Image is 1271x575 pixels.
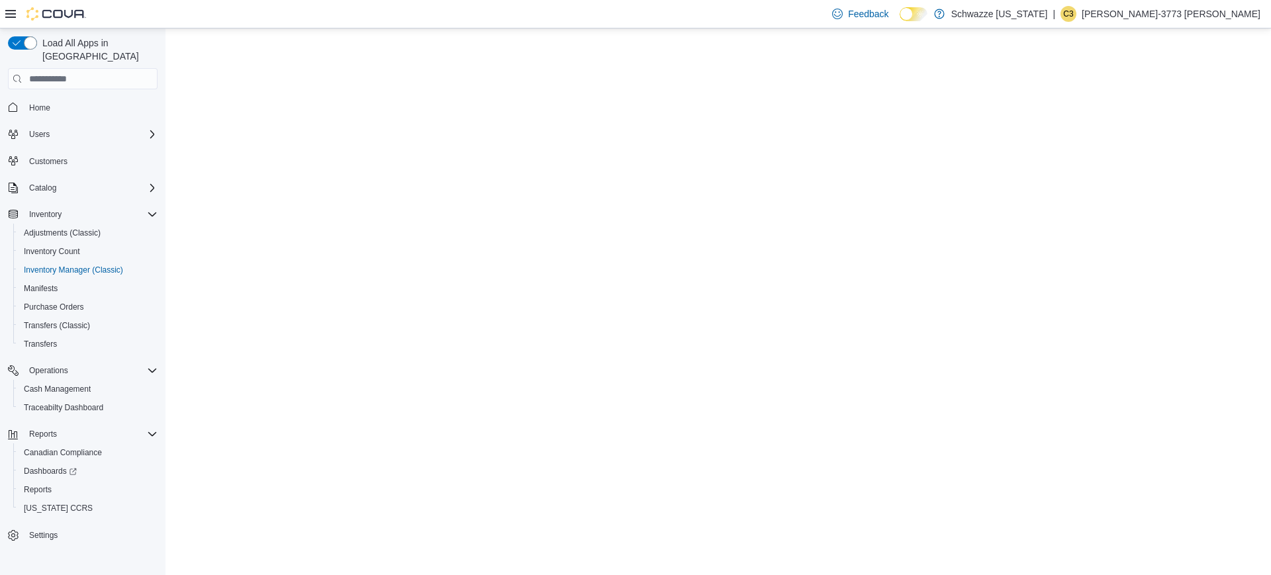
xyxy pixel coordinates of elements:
a: Customers [24,154,73,169]
a: Reports [19,482,57,498]
button: Cash Management [13,380,163,398]
span: Dashboards [19,463,158,479]
span: Settings [24,527,158,543]
button: Inventory [24,206,67,222]
a: Transfers [19,336,62,352]
p: [PERSON_NAME]-3773 [PERSON_NAME] [1082,6,1260,22]
span: Transfers [19,336,158,352]
span: Operations [24,363,158,378]
span: Transfers [24,339,57,349]
span: Cash Management [19,381,158,397]
span: Inventory [29,209,62,220]
button: Catalog [3,179,163,197]
span: Transfers (Classic) [19,318,158,333]
span: Dashboards [24,466,77,476]
span: Inventory [24,206,158,222]
span: Canadian Compliance [19,445,158,461]
a: [US_STATE] CCRS [19,500,98,516]
input: Dark Mode [900,7,927,21]
span: Feedback [848,7,888,21]
a: Home [24,100,56,116]
p: Schwazze [US_STATE] [951,6,1048,22]
span: C3 [1063,6,1073,22]
button: Operations [24,363,73,378]
span: Adjustments (Classic) [19,225,158,241]
span: Inventory Count [24,246,80,257]
button: Catalog [24,180,62,196]
span: Cash Management [24,384,91,394]
span: Settings [29,530,58,541]
button: Operations [3,361,163,380]
a: Dashboards [19,463,82,479]
a: Inventory Manager (Classic) [19,262,128,278]
button: Settings [3,525,163,545]
span: Dark Mode [900,21,900,22]
a: Cash Management [19,381,96,397]
button: Inventory Manager (Classic) [13,261,163,279]
span: Traceabilty Dashboard [24,402,103,413]
span: Inventory Manager (Classic) [24,265,123,275]
span: Transfers (Classic) [24,320,90,331]
button: [US_STATE] CCRS [13,499,163,517]
a: Traceabilty Dashboard [19,400,109,416]
span: Users [29,129,50,140]
span: Inventory Manager (Classic) [19,262,158,278]
span: Reports [24,484,52,495]
button: Home [3,97,163,116]
button: Users [3,125,163,144]
a: Settings [24,527,63,543]
span: Traceabilty Dashboard [19,400,158,416]
span: Reports [19,482,158,498]
span: Manifests [19,281,158,296]
span: Load All Apps in [GEOGRAPHIC_DATA] [37,36,158,63]
span: Customers [29,156,68,167]
span: Catalog [29,183,56,193]
button: Reports [3,425,163,443]
button: Canadian Compliance [13,443,163,462]
a: Dashboards [13,462,163,480]
a: Canadian Compliance [19,445,107,461]
a: Inventory Count [19,243,85,259]
span: Home [24,99,158,115]
img: Cova [26,7,86,21]
button: Transfers [13,335,163,353]
a: Adjustments (Classic) [19,225,106,241]
button: Manifests [13,279,163,298]
span: Manifests [24,283,58,294]
div: Courtney-3773 Wethington [1060,6,1076,22]
button: Inventory Count [13,242,163,261]
p: | [1053,6,1055,22]
button: Transfers (Classic) [13,316,163,335]
span: Washington CCRS [19,500,158,516]
span: Home [29,103,50,113]
button: Purchase Orders [13,298,163,316]
span: Reports [29,429,57,439]
span: Operations [29,365,68,376]
a: Feedback [827,1,894,27]
button: Inventory [3,205,163,224]
button: Users [24,126,55,142]
span: Canadian Compliance [24,447,102,458]
span: Customers [24,153,158,169]
a: Purchase Orders [19,299,89,315]
span: Purchase Orders [19,299,158,315]
span: Adjustments (Classic) [24,228,101,238]
button: Adjustments (Classic) [13,224,163,242]
a: Transfers (Classic) [19,318,95,333]
button: Reports [24,426,62,442]
span: Catalog [24,180,158,196]
button: Reports [13,480,163,499]
span: Reports [24,426,158,442]
span: Inventory Count [19,243,158,259]
button: Customers [3,152,163,171]
span: Purchase Orders [24,302,84,312]
span: Users [24,126,158,142]
button: Traceabilty Dashboard [13,398,163,417]
span: [US_STATE] CCRS [24,503,93,513]
a: Manifests [19,281,63,296]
